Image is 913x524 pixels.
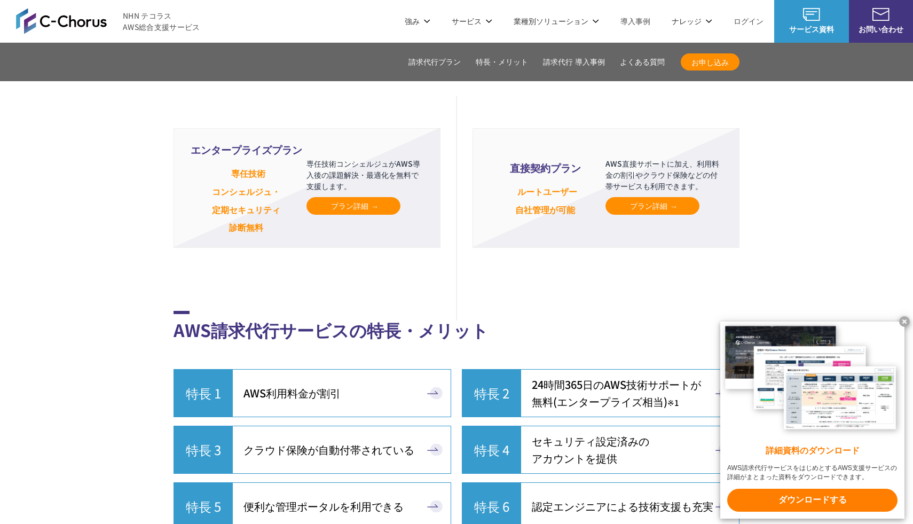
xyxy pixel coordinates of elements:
a: よくある質問 [620,57,665,68]
a: プラン詳細 [605,197,699,215]
a: 特長 1 AWS利用料金が割引 [174,369,451,417]
small: ルートユーザー 自社管理が可能 [515,185,577,216]
span: 特長 2 [462,370,521,417]
a: 特長 3 クラウド保険が自動付帯されている [174,426,451,474]
span: お申し込み [681,57,739,68]
span: 特長 1 [174,370,233,417]
a: 導入事例 [620,15,650,27]
a: ログイン [734,15,764,27]
p: AWS直接サポートに加え、利用料金の割引やクラウド保険などの付帯サービスも利用できます。 [605,158,723,192]
small: 専任技術 コンシェルジュ・ 定期セキュリティ 診断無料 [212,167,280,233]
img: お問い合わせ [872,8,890,21]
span: AWS利用料金が割引 [243,385,341,402]
span: エンタープライズプラン [190,142,302,158]
p: 専任技術コンシェルジュがAWS導入後の課題解決・最適化を無料で支援します。 [306,158,424,192]
x-t: 詳細資料のダウンロード [727,445,898,457]
span: プラン詳細 [630,200,675,212]
h2: AWS請求代行サービスの特長・メリット [174,311,739,342]
span: 便利な管理ポータルを利用 できる [243,498,404,515]
span: プラン詳細 [331,200,376,212]
p: 業種別ソリューション [514,15,599,27]
span: 特長 4 [462,426,521,473]
x-t: ダウンロードする [727,489,898,512]
span: セキュリティ設定済みの アカウントを提供 [532,433,649,467]
a: 請求代行プラン [408,57,461,68]
span: 認定エンジニアによる技術支援も充実 [532,498,713,515]
img: AWS総合支援サービス C-Chorus [16,8,107,34]
a: 詳細資料のダウンロード AWS請求代行サービスをはじめとするAWS支援サービスの詳細がまとまった資料をダウンロードできます。 ダウンロードする [720,322,904,519]
span: お問い合わせ [849,24,913,35]
a: 特長 2 24時間365日のAWS技術サポートが無料(エンタープライズ相当)※1 [462,369,739,417]
span: 24時間365日の AWS技術サポートが 無料 (エンタープライズ相当) [532,376,701,410]
x-t: AWS請求代行サービスをはじめとするAWS支援サービスの詳細がまとまった資料をダウンロードできます。 [727,464,898,482]
img: AWS総合支援サービス C-Chorus サービス資料 [803,8,820,21]
span: クラウド保険が自動付帯されている [243,441,414,458]
a: 特長 4 セキュリティ設定済みのアカウントを提供 [462,426,739,474]
small: ※1 [667,397,679,408]
span: NHN テコラス AWS総合支援サービス [123,10,200,33]
span: サービス資料 [774,24,849,35]
a: お申し込み [681,53,739,71]
p: ナレッジ [672,15,712,27]
span: 特長 3 [174,426,233,473]
a: 請求代行 導入事例 [543,57,605,68]
a: AWS総合支援サービス C-Chorus NHN テコラスAWS総合支援サービス [16,8,200,34]
a: 特長・メリット [476,57,528,68]
a: プラン詳細 [306,197,400,215]
p: サービス [452,15,492,27]
span: 直接契約プラン [489,160,601,176]
p: 強み [405,15,430,27]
